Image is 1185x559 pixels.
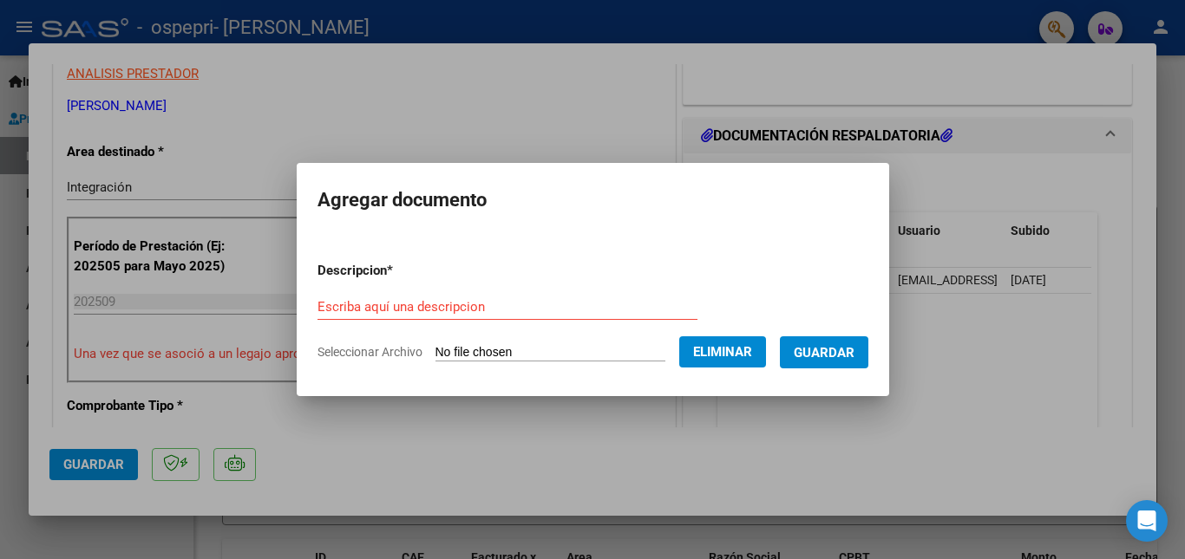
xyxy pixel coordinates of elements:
span: Guardar [794,345,854,361]
h2: Agregar documento [318,184,868,217]
span: Seleccionar Archivo [318,345,422,359]
button: Eliminar [679,336,766,367]
button: Guardar [780,336,868,368]
div: Open Intercom Messenger [1126,500,1168,542]
p: Descripcion [318,261,483,281]
span: Eliminar [693,344,752,360]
